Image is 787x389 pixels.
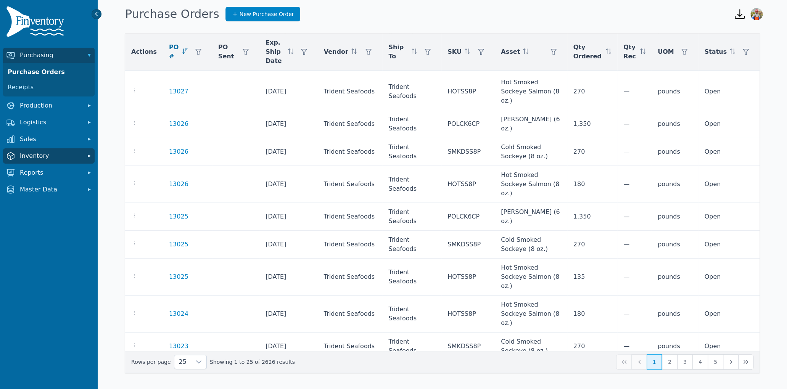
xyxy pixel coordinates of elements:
[6,6,67,40] img: Finventory
[750,8,763,20] img: Sera Wheeler
[441,73,495,110] td: HOTSS8P
[125,7,219,21] h1: Purchase Orders
[617,296,652,333] td: —
[652,231,698,259] td: pounds
[698,73,760,110] td: Open
[692,354,708,370] button: Page 4
[3,165,95,180] button: Reports
[174,355,191,369] span: Rows per page
[723,354,738,370] button: Next Page
[698,259,760,296] td: Open
[382,296,441,333] td: Trident Seafoods
[169,180,188,189] a: 13026
[652,296,698,333] td: pounds
[441,166,495,203] td: HOTSS8P
[567,166,617,203] td: 180
[567,296,617,333] td: 180
[382,333,441,360] td: Trident Seafoods
[318,231,383,259] td: Trident Seafoods
[169,43,179,61] span: PO #
[652,259,698,296] td: pounds
[324,47,348,56] span: Vendor
[259,110,318,138] td: [DATE]
[652,73,698,110] td: pounds
[20,51,81,60] span: Purchasing
[617,333,652,360] td: —
[567,73,617,110] td: 270
[567,259,617,296] td: 135
[495,110,567,138] td: [PERSON_NAME] (6 oz.)
[677,354,692,370] button: Page 3
[3,182,95,197] button: Master Data
[240,10,294,18] span: New Purchase Order
[3,115,95,130] button: Logistics
[259,333,318,360] td: [DATE]
[567,110,617,138] td: 1,350
[617,138,652,166] td: —
[573,43,603,61] span: Qty Ordered
[495,73,567,110] td: Hot Smoked Sockeye Salmon (8 oz.)
[652,333,698,360] td: pounds
[259,166,318,203] td: [DATE]
[495,138,567,166] td: Cold Smoked Sockeye (8 oz.)
[698,138,760,166] td: Open
[708,354,723,370] button: Page 5
[698,333,760,360] td: Open
[5,64,93,80] a: Purchase Orders
[210,358,295,366] span: Showing 1 to 25 of 2626 results
[266,38,285,66] span: Exp. Ship Date
[623,43,637,61] span: Qty Rec
[662,354,677,370] button: Page 2
[20,118,81,127] span: Logistics
[20,135,81,144] span: Sales
[658,47,674,56] span: UOM
[318,166,383,203] td: Trident Seafoods
[652,138,698,166] td: pounds
[169,342,188,351] a: 13023
[567,231,617,259] td: 270
[495,333,567,360] td: Cold Smoked Sockeye (8 oz.)
[3,98,95,113] button: Production
[652,110,698,138] td: pounds
[441,333,495,360] td: SMKDSS8P
[259,231,318,259] td: [DATE]
[441,110,495,138] td: POLCK6CP
[382,138,441,166] td: Trident Seafoods
[447,47,462,56] span: SKU
[495,203,567,231] td: [PERSON_NAME] (6 oz.)
[567,203,617,231] td: 1,350
[382,166,441,203] td: Trident Seafoods
[318,138,383,166] td: Trident Seafoods
[169,119,188,129] a: 13026
[441,231,495,259] td: SMKDSS8P
[388,43,409,61] span: Ship To
[259,138,318,166] td: [DATE]
[382,110,441,138] td: Trident Seafoods
[698,110,760,138] td: Open
[567,138,617,166] td: 270
[169,272,188,281] a: 13025
[382,259,441,296] td: Trident Seafoods
[501,47,520,56] span: Asset
[20,151,81,161] span: Inventory
[441,259,495,296] td: HOTSS8P
[318,259,383,296] td: Trident Seafoods
[617,203,652,231] td: —
[3,148,95,164] button: Inventory
[259,73,318,110] td: [DATE]
[441,138,495,166] td: SMKDSS8P
[318,73,383,110] td: Trident Seafoods
[169,240,188,249] a: 13025
[318,110,383,138] td: Trident Seafoods
[441,296,495,333] td: HOTSS8P
[567,333,617,360] td: 270
[259,203,318,231] td: [DATE]
[652,166,698,203] td: pounds
[225,7,301,21] a: New Purchase Order
[652,203,698,231] td: pounds
[441,203,495,231] td: POLCK6CP
[169,87,188,96] a: 13027
[131,47,157,56] span: Actions
[647,354,662,370] button: Page 1
[617,259,652,296] td: —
